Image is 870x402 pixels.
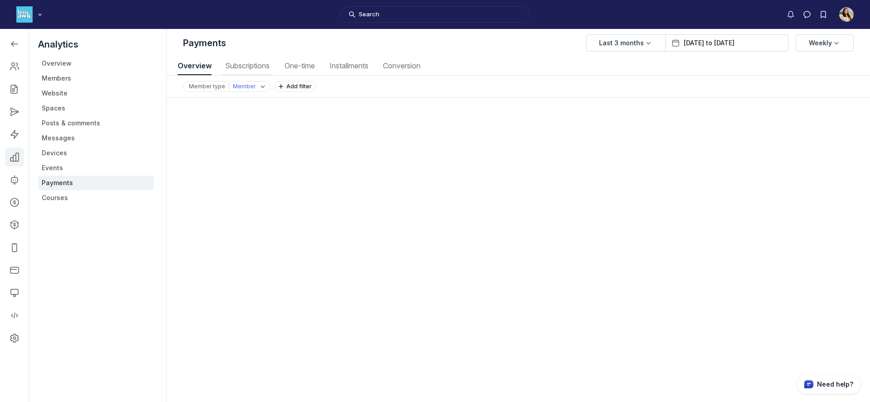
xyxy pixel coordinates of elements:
p: Member [233,83,256,90]
button: Bookmarks [815,6,831,23]
button: Notifications [783,6,799,23]
h5: Payments [183,37,226,49]
a: Website [38,86,154,100]
span: Installments [327,62,370,69]
a: Messages [38,131,154,145]
p: Need help? [817,380,853,389]
a: Posts & comments [38,116,154,130]
a: Payments [38,176,154,190]
button: Member typeMember [183,81,271,92]
span: Last 3 months [599,38,644,48]
button: Installments [327,57,370,75]
button: Circle support widget [797,374,861,394]
button: Overview [178,57,212,75]
iframe: iframe [167,98,870,166]
a: Events [38,161,154,175]
a: Overview [38,56,154,71]
button: One-time [283,57,316,75]
a: Devices [38,146,154,160]
a: Members [38,71,154,86]
button: Conversion [381,57,422,75]
a: Courses [38,191,154,205]
button: Weekly [796,34,854,52]
a: Spaces [38,101,154,115]
button: Subscriptions [222,57,272,75]
span: Add filter [286,83,315,90]
span: Subscriptions [222,62,272,69]
span: Conversion [381,62,422,69]
button: Less Awkward Hub logo [16,5,44,24]
img: Less Awkward Hub logo [16,6,33,23]
button: Direct messages [799,6,815,23]
div: Member type [187,83,229,90]
span: One-time [283,62,316,69]
button: Search [340,6,530,23]
span: Weekly [809,38,832,48]
button: Add filter [274,81,316,92]
span: Overview [178,62,212,69]
button: User menu options [839,7,854,22]
button: Last 3 months [586,34,666,52]
h5: Analytics [38,38,154,51]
